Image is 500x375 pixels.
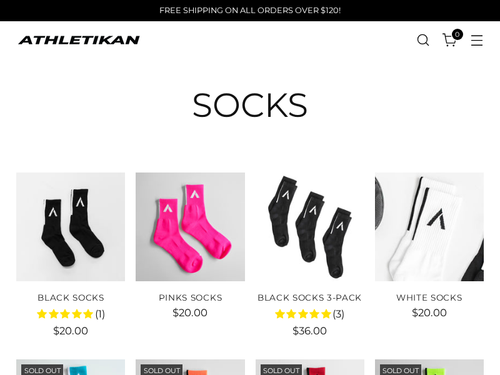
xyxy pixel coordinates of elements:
[437,27,463,53] a: Open cart modal
[256,172,364,281] img: Black Socks 3-Pack
[159,4,341,16] p: FREE SHIPPING ON ALL ORDERS OVER $120!
[257,292,362,302] a: Black Socks 3-Pack
[411,27,436,53] a: Open search modal
[16,172,125,281] a: Black Socks
[192,86,308,123] h1: Socks
[452,29,463,40] span: 0
[172,306,207,319] span: $20.00
[53,324,88,337] span: $20.00
[375,172,484,281] a: White Socks
[332,306,344,322] span: (3)
[464,27,490,53] button: Open menu modal
[256,305,364,321] div: 5.0 rating (3 votes)
[396,292,462,302] a: White Socks
[375,172,484,281] img: white crew socks on plain background
[136,172,244,281] img: hot pink socks product photo on white background
[136,172,244,281] a: Pinks Socks
[16,34,141,46] a: ATHLETIKAN
[37,292,104,302] a: Black Socks
[159,292,222,302] a: Pinks Socks
[95,306,105,322] span: (1)
[292,324,327,337] span: $36.00
[16,305,125,321] div: 5.0 rating (1 votes)
[412,306,447,319] span: $20.00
